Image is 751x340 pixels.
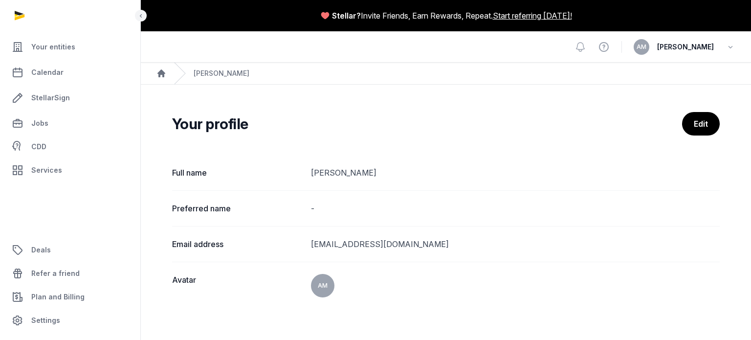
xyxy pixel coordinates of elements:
button: AM [634,39,649,55]
span: StellarSign [31,92,70,104]
span: Refer a friend [31,268,80,279]
dd: [PERSON_NAME] [311,167,720,179]
span: [PERSON_NAME] [657,41,714,53]
span: Stellar? [332,10,361,22]
a: Services [8,159,133,182]
a: CDD [8,137,133,157]
a: Jobs [8,112,133,135]
dd: [EMAIL_ADDRESS][DOMAIN_NAME] [311,238,720,250]
a: Settings [8,309,133,332]
div: [PERSON_NAME] [194,68,249,78]
a: Edit [682,112,720,136]
span: CDD [31,141,46,153]
a: Refer a friend [8,262,133,285]
span: AM [637,44,646,50]
a: Deals [8,238,133,262]
a: Calendar [8,61,133,84]
dt: Email address [172,238,303,250]
nav: Breadcrumb [141,63,751,85]
span: Services [31,164,62,176]
dd: - [311,203,720,214]
dt: Avatar [172,274,303,297]
span: AM [318,283,328,289]
a: Plan and Billing [8,285,133,309]
a: StellarSign [8,86,133,110]
span: Plan and Billing [31,291,85,303]
dt: Preferred name [172,203,303,214]
span: Calendar [31,67,64,78]
dt: Full name [172,167,303,179]
a: Start referring [DATE]! [493,10,572,22]
span: Deals [31,244,51,256]
span: Settings [31,315,60,326]
h2: Your profile [172,115,682,133]
a: Your entities [8,35,133,59]
span: Jobs [31,117,48,129]
span: Your entities [31,41,75,53]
